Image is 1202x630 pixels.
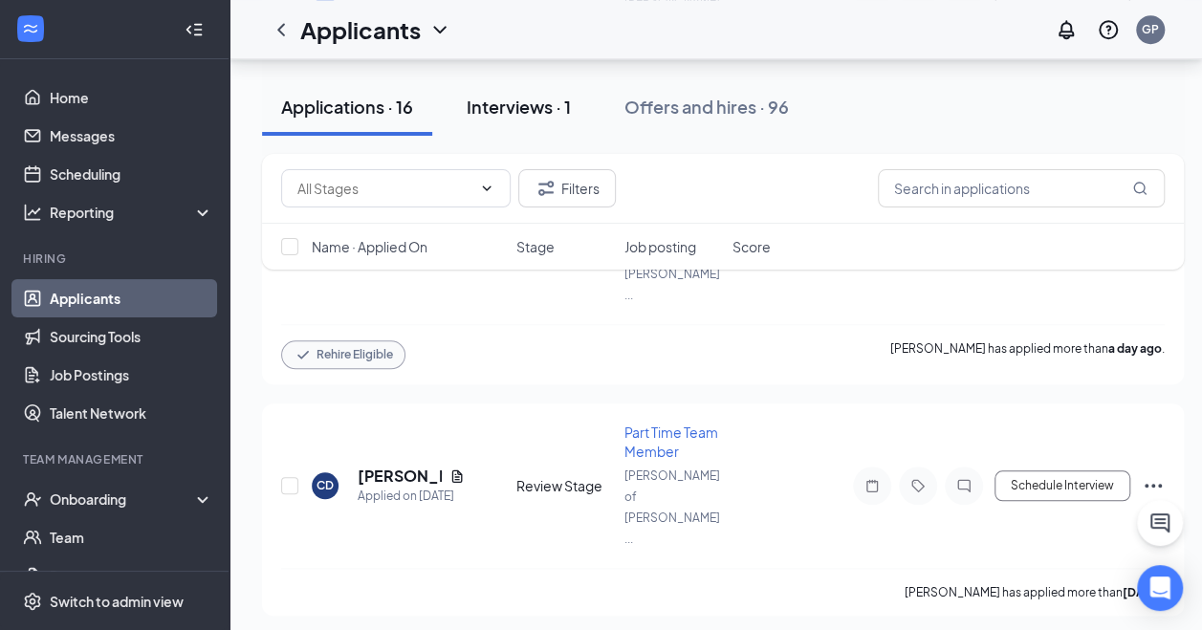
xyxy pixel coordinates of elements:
button: ChatActive [1137,500,1183,546]
a: Team [50,518,213,556]
svg: Document [449,468,465,484]
svg: ChatInactive [952,478,975,493]
span: Name · Applied On [312,237,427,256]
div: Review Stage [516,476,613,495]
span: [PERSON_NAME] of [PERSON_NAME] ... [624,225,720,302]
svg: ChatActive [1148,511,1171,534]
div: Reporting [50,203,214,222]
span: Part Time Team Member [624,424,718,460]
a: Sourcing Tools [50,317,213,356]
a: Documents [50,556,213,595]
a: Job Postings [50,356,213,394]
div: Applications · 16 [281,95,413,119]
h5: [PERSON_NAME] [358,466,442,487]
span: Job posting [624,237,696,256]
a: Applicants [50,279,213,317]
svg: Collapse [185,20,204,39]
div: Switch to admin view [50,592,184,611]
span: [PERSON_NAME] of [PERSON_NAME] ... [624,468,720,546]
p: [PERSON_NAME] has applied more than . [905,584,1165,600]
svg: Tag [907,478,929,493]
div: GP [1142,21,1159,37]
svg: Analysis [23,203,42,222]
p: [PERSON_NAME] has applied more than . [890,340,1165,369]
input: Search in applications [878,169,1165,207]
svg: ChevronDown [479,181,494,196]
div: CD [317,477,334,493]
a: Home [50,78,213,117]
svg: ChevronLeft [270,18,293,41]
svg: Filter [535,177,557,200]
b: [DATE] [1123,585,1162,599]
svg: Ellipses [1142,474,1165,497]
svg: Checkmark [294,345,313,364]
span: Stage [516,237,555,256]
h1: Applicants [300,13,421,46]
div: Hiring [23,250,209,267]
svg: Note [861,478,884,493]
b: a day ago [1108,341,1162,356]
svg: ChevronDown [428,18,451,41]
svg: Settings [23,592,42,611]
button: Filter Filters [518,169,616,207]
a: Messages [50,117,213,155]
button: Schedule Interview [994,470,1130,501]
div: Applied on [DATE] [358,487,465,506]
a: Scheduling [50,155,213,193]
svg: UserCheck [23,489,42,509]
input: All Stages [297,178,471,199]
svg: WorkstreamLogo [21,19,40,38]
svg: QuestionInfo [1097,18,1120,41]
div: Team Management [23,451,209,467]
svg: Notifications [1055,18,1078,41]
span: Score [732,237,771,256]
div: Open Intercom Messenger [1137,565,1183,611]
div: Offers and hires · 96 [624,95,789,119]
div: Onboarding [50,489,197,509]
span: Rehire Eligible [317,346,393,362]
a: Talent Network [50,394,213,432]
div: Interviews · 1 [467,95,571,119]
svg: MagnifyingGlass [1132,181,1147,196]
